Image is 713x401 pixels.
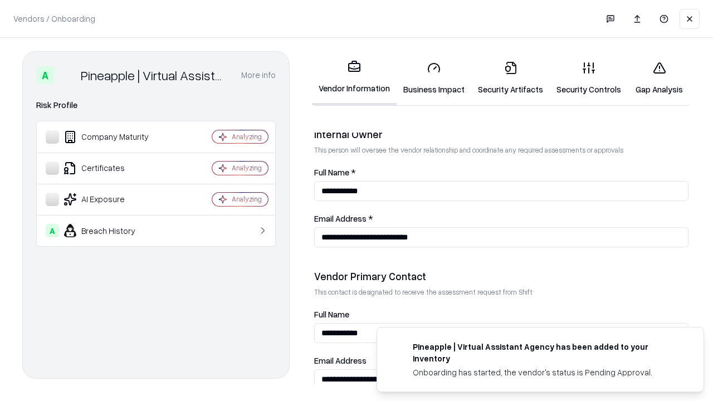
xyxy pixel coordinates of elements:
p: This contact is designated to receive the assessment request from Shift [314,287,688,297]
label: Full Name * [314,168,688,177]
a: Vendor Information [312,51,397,105]
div: Breach History [46,224,179,237]
label: Full Name [314,310,688,319]
div: Risk Profile [36,99,276,112]
div: Certificates [46,162,179,175]
img: trypineapple.com [390,341,404,354]
p: Vendors / Onboarding [13,13,95,25]
label: Email Address [314,356,688,365]
div: Company Maturity [46,130,179,144]
a: Gap Analysis [628,52,691,104]
div: Analyzing [232,194,262,204]
label: Email Address * [314,214,688,223]
div: Analyzing [232,132,262,141]
div: Onboarding has started, the vendor's status is Pending Approval. [413,366,677,378]
div: Pineapple | Virtual Assistant Agency has been added to your inventory [413,341,677,364]
p: This person will oversee the vendor relationship and coordinate any required assessments or appro... [314,145,688,155]
div: AI Exposure [46,193,179,206]
div: A [46,224,59,237]
img: Pineapple | Virtual Assistant Agency [58,66,76,84]
div: Internal Owner [314,128,688,141]
div: Vendor Primary Contact [314,270,688,283]
div: A [36,66,54,84]
div: Pineapple | Virtual Assistant Agency [81,66,228,84]
a: Business Impact [397,52,471,104]
a: Security Controls [550,52,628,104]
button: More info [241,65,276,85]
div: Analyzing [232,163,262,173]
a: Security Artifacts [471,52,550,104]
